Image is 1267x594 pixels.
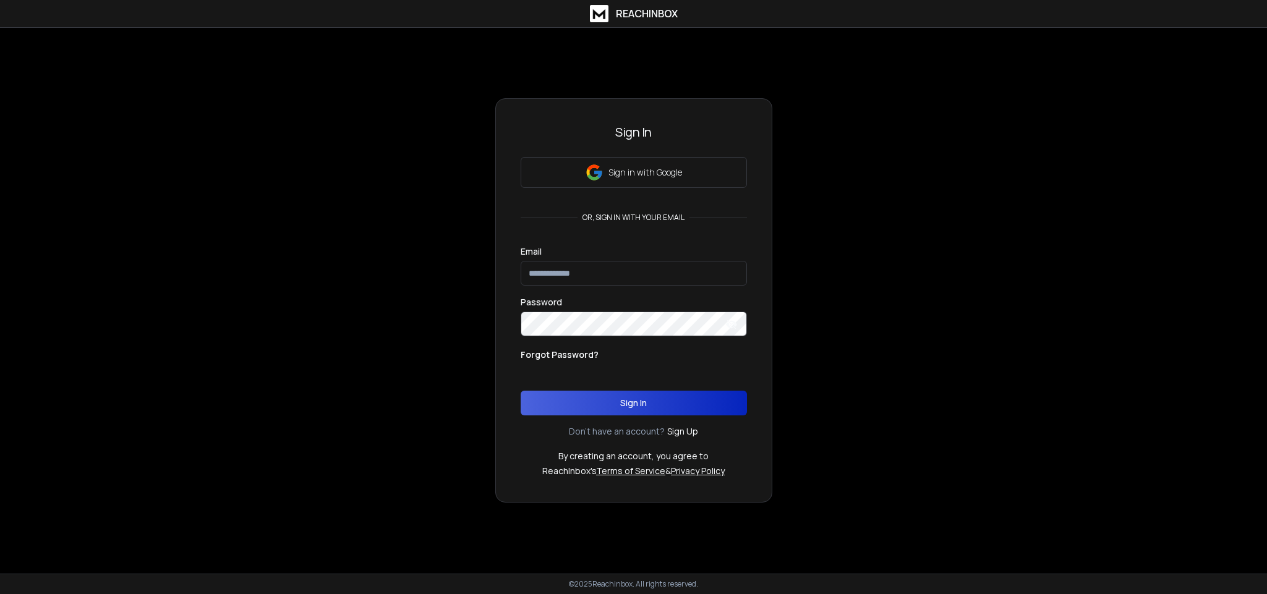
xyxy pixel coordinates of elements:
[558,450,709,462] p: By creating an account, you agree to
[616,6,678,21] h1: ReachInbox
[608,166,682,179] p: Sign in with Google
[590,5,608,22] img: logo
[596,465,665,477] a: Terms of Service
[521,298,562,307] label: Password
[578,213,689,223] p: or, sign in with your email
[569,579,698,589] p: © 2025 Reachinbox. All rights reserved.
[521,391,747,415] button: Sign In
[569,425,665,438] p: Don't have an account?
[521,157,747,188] button: Sign in with Google
[667,425,698,438] a: Sign Up
[521,247,542,256] label: Email
[671,465,725,477] a: Privacy Policy
[590,5,678,22] a: ReachInbox
[542,465,725,477] p: ReachInbox's &
[521,349,599,361] p: Forgot Password?
[521,124,747,141] h3: Sign In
